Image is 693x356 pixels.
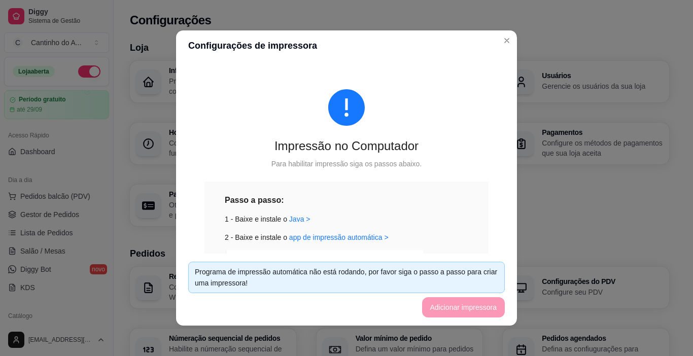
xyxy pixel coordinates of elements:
[499,32,515,49] button: Close
[195,266,498,289] div: Programa de impressão automática não está rodando, por favor siga o passo a passo para criar uma ...
[204,158,489,169] div: Para habilitar impressão siga os passos abaixo.
[204,138,489,154] div: Impressão no Computador
[225,213,468,225] div: 1 - Baixe e instale o
[225,196,284,204] strong: Passo a passo:
[289,233,389,241] a: app de impressão automática >
[289,215,310,223] a: Java >
[225,232,468,243] div: 2 - Baixe e instale o
[176,30,517,61] header: Configurações de impressora
[328,89,365,126] span: exclamation-circle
